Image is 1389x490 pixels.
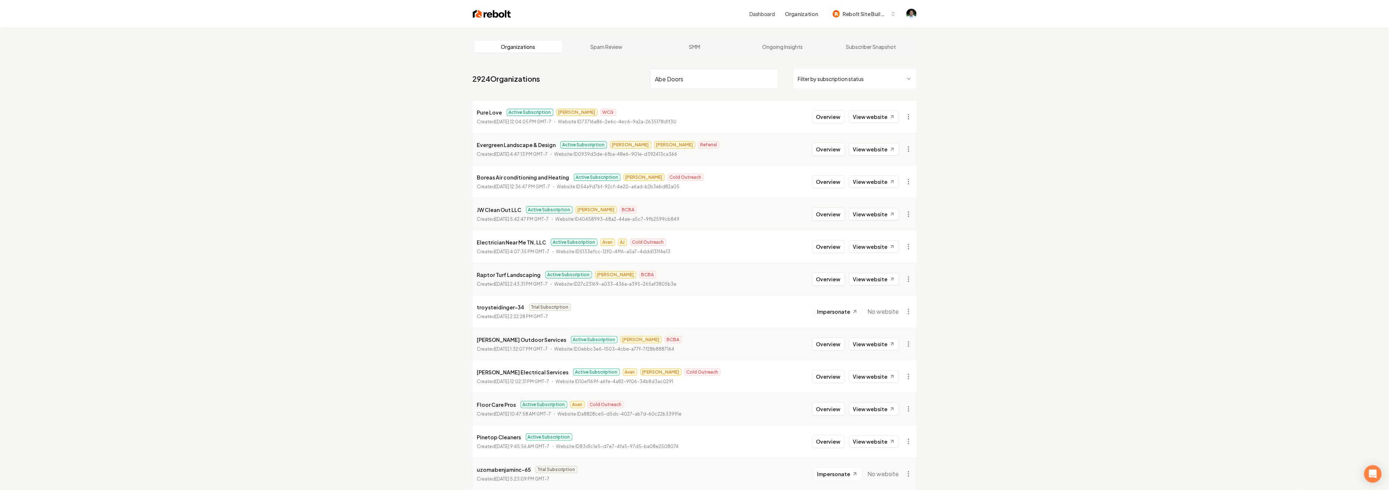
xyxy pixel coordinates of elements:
[573,369,620,376] span: Active Subscription
[477,475,550,483] p: Created
[570,401,585,408] span: Avan
[817,308,851,315] span: Impersonate
[477,216,549,223] p: Created
[473,74,540,84] a: 2924Organizations
[618,239,627,246] span: AJ
[654,141,695,148] span: [PERSON_NAME]
[477,303,525,312] p: troysteidinger-34
[545,271,592,278] span: Active Subscription
[812,435,845,448] button: Overview
[477,346,548,353] p: Created
[868,470,899,478] span: No website
[560,141,607,148] span: Active Subscription
[868,307,899,316] span: No website
[477,118,552,126] p: Created
[558,410,682,418] p: Website ID a8828ce5-d5dc-4027-ab7d-60c22b33991e
[536,466,578,473] span: Trial Subscription
[555,151,678,158] p: Website ID 0939d3de-6fba-48e6-901e-d392413ca366
[477,281,548,288] p: Created
[817,470,851,478] span: Impersonate
[556,248,671,255] p: Website ID 5133efcc-12f0-4ff6-a5a7-4ddd131f4e13
[496,444,550,449] time: [DATE] 9:45:56 AM GMT-7
[477,368,569,377] p: [PERSON_NAME] Electrical Services
[849,240,899,253] a: View website
[849,111,899,123] a: View website
[571,336,618,343] span: Active Subscription
[496,314,548,319] time: [DATE] 2:22:28 PM GMT-7
[477,443,550,450] p: Created
[558,118,677,126] p: Website ID 73716a86-2e6c-4ec6-9a2a-2635178d1f30
[630,239,666,246] span: Cold Outreach
[827,41,915,53] a: Subscriber Snapshot
[496,281,548,287] time: [DATE] 2:43:31 PM GMT-7
[477,433,521,441] p: Pinetop Cleaners
[813,305,862,318] button: Impersonate
[477,335,567,344] p: [PERSON_NAME] Outdoor Services
[620,206,637,213] span: BCBA
[556,443,679,450] p: Website ID 83d1c1e5-d7e7-4fa5-97d5-ba08e2508074
[477,238,546,247] p: Electrician Near Me TN, LLC
[665,336,682,343] span: BCBA
[477,173,569,182] p: Boreas Air conditioning and Heating
[595,271,636,278] span: [PERSON_NAME]
[477,248,550,255] p: Created
[477,313,548,320] p: Created
[906,9,917,19] button: Open user button
[812,402,845,416] button: Overview
[849,143,899,155] a: View website
[623,174,665,181] span: [PERSON_NAME]
[496,346,548,352] time: [DATE] 1:32:07 PM GMT-7
[556,216,680,223] p: Website ID 40458993-68a2-44ae-a5c7-9fb2599cb849
[477,205,522,214] p: JW Clean Out LLC
[526,206,573,213] span: Active Subscription
[588,401,624,408] span: Cold Outreach
[555,346,675,353] p: Website ID 0ebbc3e6-1503-4cbe-a77f-7f28b8887164
[849,175,899,188] a: View website
[812,337,845,351] button: Overview
[849,208,899,220] a: View website
[849,403,899,415] a: View website
[668,174,704,181] span: Cold Outreach
[812,143,845,156] button: Overview
[477,151,548,158] p: Created
[812,175,845,188] button: Overview
[639,271,656,278] span: BCBA
[812,110,845,123] button: Overview
[812,208,845,221] button: Overview
[849,273,899,285] a: View website
[496,249,550,254] time: [DATE] 4:07:35 PM GMT-7
[496,216,549,222] time: [DATE] 5:42:47 PM GMT-7
[621,336,662,343] span: [PERSON_NAME]
[477,270,541,279] p: Raptor Turf Landscaping
[477,400,516,409] p: Floor Care Pros
[843,10,887,18] span: Rebolt Site Builder
[562,41,651,53] a: Spam Review
[698,141,720,148] span: Referral
[551,239,598,246] span: Active Subscription
[623,369,637,376] span: Avan
[640,369,682,376] span: [PERSON_NAME]
[812,240,845,253] button: Overview
[477,378,549,385] p: Created
[556,109,598,116] span: [PERSON_NAME]
[833,10,840,18] img: Rebolt Site Builder
[684,369,721,376] span: Cold Outreach
[474,41,563,53] a: Organizations
[576,206,617,213] span: [PERSON_NAME]
[849,435,899,448] a: View website
[477,410,551,418] p: Created
[557,183,680,190] p: Website ID 54a9d7bf-92cf-4e20-a6ad-b2b3ebd82a05
[496,119,552,124] time: [DATE] 12:04:05 PM GMT-7
[650,69,779,89] input: Search by name or ID
[812,273,845,286] button: Overview
[477,183,550,190] p: Created
[496,379,549,384] time: [DATE] 12:02:31 PM GMT-7
[749,10,775,18] a: Dashboard
[610,141,651,148] span: [PERSON_NAME]
[496,151,548,157] time: [DATE] 4:47:13 PM GMT-7
[849,338,899,350] a: View website
[813,467,862,481] button: Impersonate
[906,9,917,19] img: Arwin Rahmatpanah
[473,9,511,19] img: Rebolt Logo
[477,465,531,474] p: uzomabenjaminc-65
